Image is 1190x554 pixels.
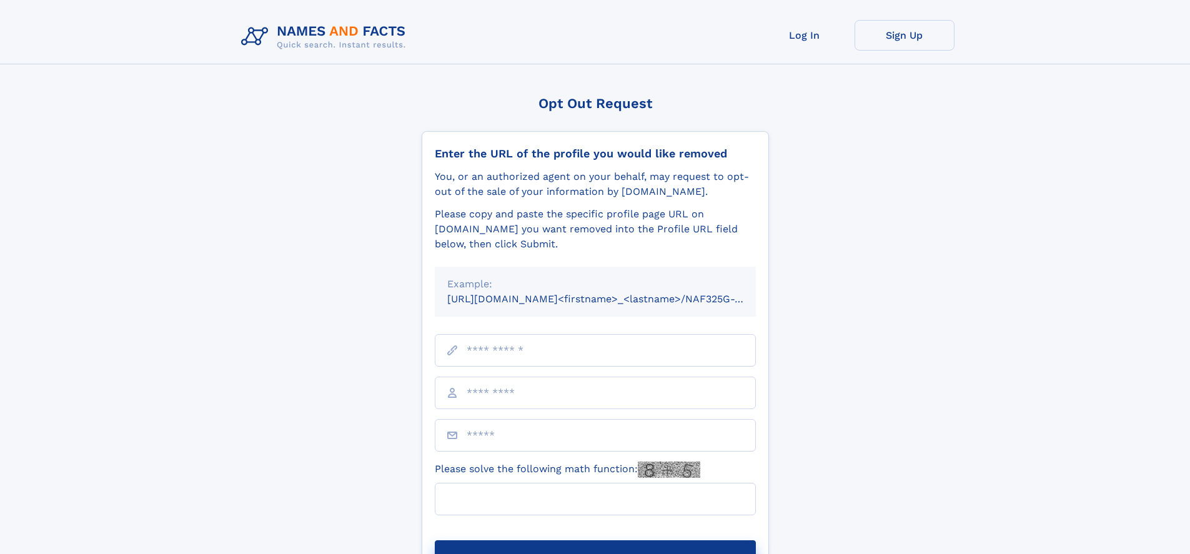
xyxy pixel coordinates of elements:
[855,20,954,51] a: Sign Up
[435,207,756,252] div: Please copy and paste the specific profile page URL on [DOMAIN_NAME] you want removed into the Pr...
[435,169,756,199] div: You, or an authorized agent on your behalf, may request to opt-out of the sale of your informatio...
[435,462,700,478] label: Please solve the following math function:
[447,277,743,292] div: Example:
[435,147,756,161] div: Enter the URL of the profile you would like removed
[422,96,769,111] div: Opt Out Request
[755,20,855,51] a: Log In
[447,293,780,305] small: [URL][DOMAIN_NAME]<firstname>_<lastname>/NAF325G-xxxxxxxx
[236,20,416,54] img: Logo Names and Facts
